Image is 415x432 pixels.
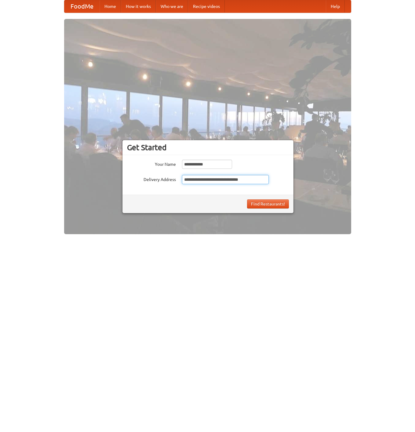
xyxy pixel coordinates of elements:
a: Recipe videos [188,0,225,13]
h3: Get Started [127,143,289,152]
a: FoodMe [64,0,100,13]
a: Help [326,0,345,13]
a: Who we are [156,0,188,13]
label: Your Name [127,160,176,167]
button: Find Restaurants! [247,199,289,209]
label: Delivery Address [127,175,176,183]
a: Home [100,0,121,13]
a: How it works [121,0,156,13]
